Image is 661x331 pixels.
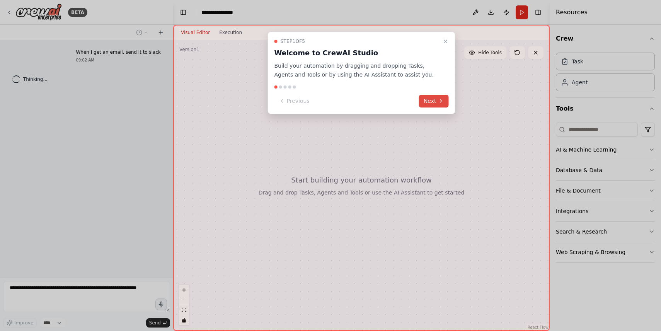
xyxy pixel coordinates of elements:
[178,7,189,18] button: Hide left sidebar
[281,38,305,44] span: Step 1 of 5
[274,48,440,58] h3: Welcome to CrewAI Studio
[419,95,449,107] button: Next
[274,95,314,107] button: Previous
[274,61,440,79] p: Build your automation by dragging and dropping Tasks, Agents and Tools or by using the AI Assista...
[441,37,450,46] button: Close walkthrough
